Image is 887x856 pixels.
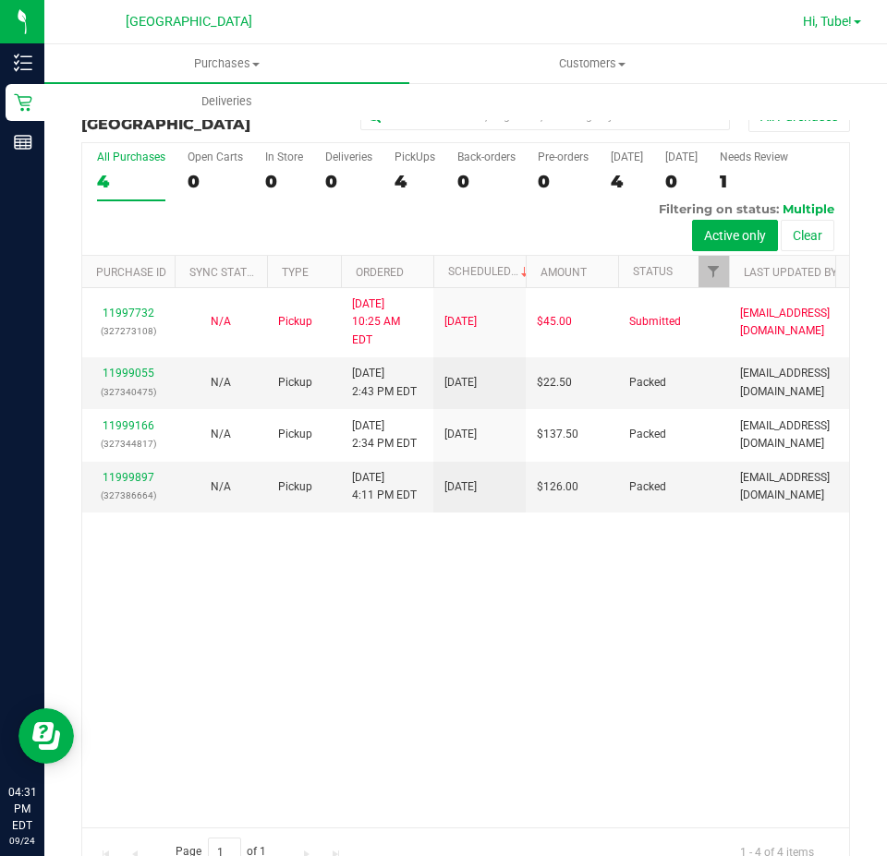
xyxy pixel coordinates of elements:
[265,171,303,192] div: 0
[189,266,261,279] a: Sync Status
[278,374,312,392] span: Pickup
[211,315,231,328] span: Not Applicable
[356,266,404,279] a: Ordered
[457,171,516,192] div: 0
[699,256,729,287] a: Filter
[629,426,666,443] span: Packed
[629,313,681,331] span: Submitted
[211,478,231,496] button: N/A
[665,151,698,163] div: [DATE]
[93,322,164,340] p: (327273108)
[537,478,578,496] span: $126.00
[410,55,773,72] span: Customers
[278,426,312,443] span: Pickup
[409,44,774,83] a: Customers
[211,374,231,392] button: N/A
[352,365,417,400] span: [DATE] 2:43 PM EDT
[103,471,154,484] a: 11999897
[444,313,477,331] span: [DATE]
[93,383,164,401] p: (327340475)
[611,171,643,192] div: 4
[126,14,252,30] span: [GEOGRAPHIC_DATA]
[103,307,154,319] a: 11997732
[665,171,698,192] div: 0
[8,784,36,834] p: 04:31 PM EDT
[633,265,673,278] a: Status
[211,313,231,331] button: N/A
[14,54,32,72] inline-svg: Inventory
[444,478,477,496] span: [DATE]
[211,428,231,440] span: Not Applicable
[211,376,231,389] span: Not Applicable
[629,374,666,392] span: Packed
[744,266,837,279] a: Last Updated By
[44,82,409,121] a: Deliveries
[444,374,477,392] span: [DATE]
[537,313,572,331] span: $45.00
[278,313,312,331] span: Pickup
[537,426,578,443] span: $137.50
[538,171,589,192] div: 0
[97,171,165,192] div: 4
[325,171,372,192] div: 0
[93,487,164,504] p: (327386664)
[537,374,572,392] span: $22.50
[188,151,243,163] div: Open Carts
[783,201,834,216] span: Multiple
[211,426,231,443] button: N/A
[188,171,243,192] div: 0
[14,133,32,151] inline-svg: Reports
[448,265,532,278] a: Scheduled
[457,151,516,163] div: Back-orders
[803,14,852,29] span: Hi, Tube!
[395,171,435,192] div: 4
[14,93,32,112] inline-svg: Retail
[352,417,417,452] span: [DATE] 2:34 PM EDT
[538,151,589,163] div: Pre-orders
[781,220,834,251] button: Clear
[395,151,435,163] div: PickUps
[325,151,372,163] div: Deliveries
[352,295,422,349] span: [DATE] 10:25 AM EDT
[720,171,788,192] div: 1
[282,266,309,279] a: Type
[692,220,778,251] button: Active only
[444,426,477,443] span: [DATE]
[8,834,36,848] p: 09/24
[44,55,409,72] span: Purchases
[103,367,154,380] a: 11999055
[44,44,409,83] a: Purchases
[81,100,337,132] h3: Purchase Summary:
[93,435,164,452] p: (327344817)
[629,478,666,496] span: Packed
[352,469,417,504] span: [DATE] 4:11 PM EDT
[278,478,312,496] span: Pickup
[176,93,277,110] span: Deliveries
[81,115,250,133] span: [GEOGRAPHIC_DATA]
[103,419,154,432] a: 11999166
[611,151,643,163] div: [DATE]
[97,151,165,163] div: All Purchases
[265,151,303,163] div: In Store
[541,266,587,279] a: Amount
[18,708,74,764] iframe: Resource center
[659,201,779,216] span: Filtering on status:
[720,151,788,163] div: Needs Review
[211,480,231,493] span: Not Applicable
[96,266,166,279] a: Purchase ID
